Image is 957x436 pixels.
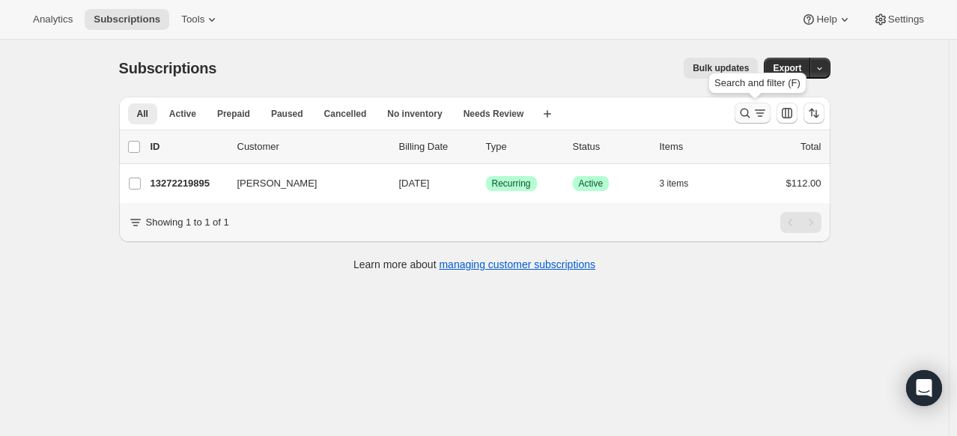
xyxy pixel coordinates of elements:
button: 3 items [660,173,705,194]
span: Subscriptions [119,60,217,76]
span: Help [816,13,836,25]
button: Tools [172,9,228,30]
span: No inventory [387,108,442,120]
button: Export [764,58,810,79]
span: Active [169,108,196,120]
span: [DATE] [399,178,430,189]
span: Active [579,178,604,190]
span: All [137,108,148,120]
p: Learn more about [353,257,595,272]
span: Paused [271,108,303,120]
span: Needs Review [464,108,524,120]
button: Analytics [24,9,82,30]
span: Recurring [492,178,531,190]
nav: Pagination [780,212,821,233]
div: 13272219895[PERSON_NAME][DATE]SuccessRecurringSuccessActive3 items$112.00 [151,173,821,194]
p: Total [800,139,821,154]
span: Export [773,62,801,74]
button: Bulk updates [684,58,758,79]
span: Tools [181,13,204,25]
button: Customize table column order and visibility [777,103,797,124]
button: Help [792,9,860,30]
p: Customer [237,139,387,154]
span: 3 items [660,178,689,190]
span: [PERSON_NAME] [237,176,318,191]
p: Status [573,139,648,154]
p: ID [151,139,225,154]
p: Billing Date [399,139,474,154]
span: Subscriptions [94,13,160,25]
span: Analytics [33,13,73,25]
button: Create new view [535,103,559,124]
div: Type [486,139,561,154]
span: Settings [888,13,924,25]
p: 13272219895 [151,176,225,191]
button: Sort the results [803,103,824,124]
span: Cancelled [324,108,367,120]
button: Subscriptions [85,9,169,30]
p: Showing 1 to 1 of 1 [146,215,229,230]
span: Bulk updates [693,62,749,74]
button: [PERSON_NAME] [228,172,378,196]
div: Open Intercom Messenger [906,370,942,406]
span: $112.00 [786,178,821,189]
a: managing customer subscriptions [439,258,595,270]
button: Search and filter results [735,103,771,124]
div: IDCustomerBilling DateTypeStatusItemsTotal [151,139,821,154]
button: Settings [864,9,933,30]
div: Items [660,139,735,154]
span: Prepaid [217,108,250,120]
